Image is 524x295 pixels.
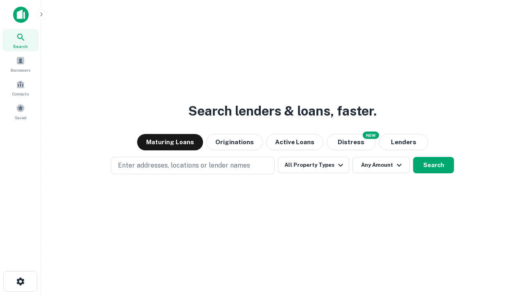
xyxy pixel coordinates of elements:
[483,229,524,269] iframe: Chat Widget
[413,157,454,173] button: Search
[12,91,29,97] span: Contacts
[2,53,38,75] a: Borrowers
[206,134,263,150] button: Originations
[2,29,38,51] a: Search
[111,157,275,174] button: Enter addresses, locations or lender names
[11,67,30,73] span: Borrowers
[13,43,28,50] span: Search
[118,161,250,170] p: Enter addresses, locations or lender names
[352,157,410,173] button: Any Amount
[2,77,38,99] a: Contacts
[363,132,379,139] div: NEW
[188,101,377,121] h3: Search lenders & loans, faster.
[13,7,29,23] img: capitalize-icon.png
[2,100,38,123] a: Saved
[379,134,428,150] button: Lenders
[137,134,203,150] button: Maturing Loans
[266,134,323,150] button: Active Loans
[278,157,349,173] button: All Property Types
[15,114,27,121] span: Saved
[327,134,376,150] button: Search distressed loans with lien and other non-mortgage details.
